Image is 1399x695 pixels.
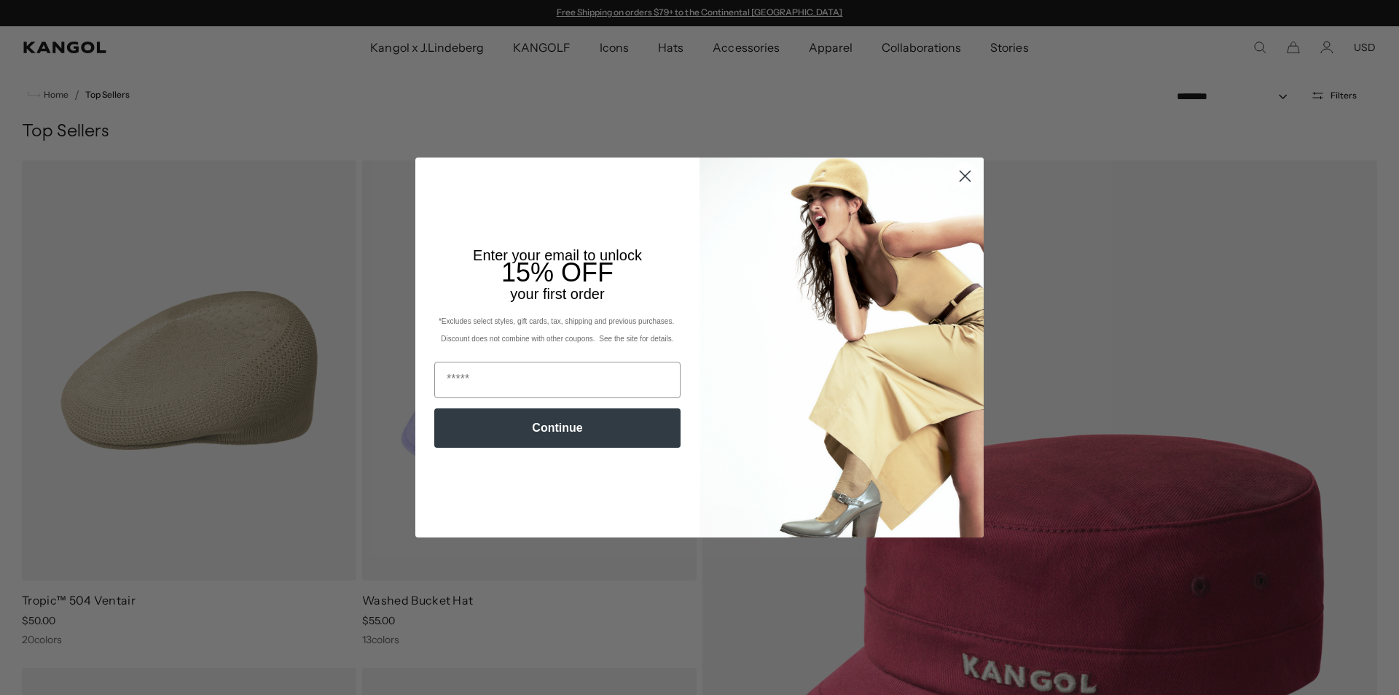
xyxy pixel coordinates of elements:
span: 15% OFF [501,257,614,287]
button: Continue [434,408,681,448]
span: Enter your email to unlock [473,247,642,263]
span: your first order [510,286,604,302]
input: Email [434,362,681,398]
img: 93be19ad-e773-4382-80b9-c9d740c9197f.jpeg [699,158,984,537]
span: *Excludes select styles, gift cards, tax, shipping and previous purchases. Discount does not comb... [439,317,676,343]
button: Close dialog [952,163,978,189]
